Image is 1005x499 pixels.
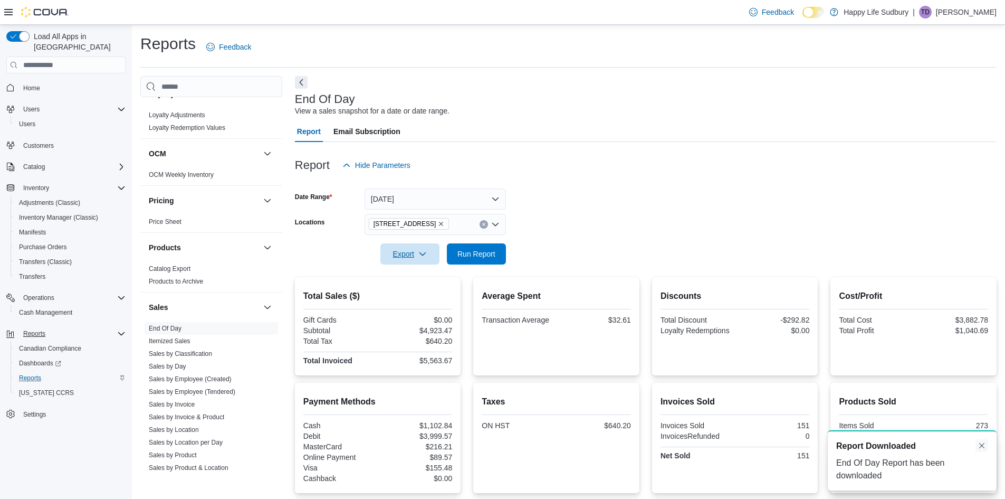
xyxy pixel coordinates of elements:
[482,396,631,408] h2: Taxes
[303,396,453,408] h2: Payment Methods
[149,218,181,225] a: Price Sheet
[149,451,197,459] a: Sales by Product
[839,396,988,408] h2: Products Sold
[21,7,69,17] img: Cova
[745,2,798,23] a: Feedback
[303,421,376,430] div: Cash
[261,147,274,160] button: OCM
[844,6,908,18] p: Happy Life Sudbury
[15,226,50,239] a: Manifests
[19,81,126,94] span: Home
[913,6,915,18] p: |
[15,256,126,268] span: Transfers (Classic)
[303,453,376,462] div: Online Payment
[140,33,196,54] h1: Reports
[6,76,126,449] nav: Complex example
[149,324,181,333] span: End Of Day
[2,181,130,195] button: Inventory
[836,457,988,482] div: End Of Day Report has been downloaded
[15,372,126,384] span: Reports
[380,464,452,472] div: $155.48
[447,243,506,265] button: Run Report
[482,421,554,430] div: ON HST
[149,278,203,285] a: Products to Archive
[140,109,282,138] div: Loyalty
[661,396,810,408] h2: Invoices Sold
[15,241,71,253] a: Purchase Orders
[380,432,452,440] div: $3,999.57
[303,432,376,440] div: Debit
[438,221,444,227] button: Remove 42 Lakeshore Dr, North Bay from selection in this group
[19,228,46,237] span: Manifests
[380,316,452,324] div: $0.00
[149,375,232,383] a: Sales by Employee (Created)
[19,103,44,116] button: Users
[19,327,50,340] button: Reports
[737,432,809,440] div: 0
[19,258,72,266] span: Transfers (Classic)
[149,413,224,421] a: Sales by Invoice & Product
[11,195,130,210] button: Adjustments (Classic)
[297,121,321,142] span: Report
[19,389,74,397] span: [US_STATE] CCRS
[149,148,259,159] button: OCM
[149,171,214,178] a: OCM Weekly Inventory
[295,93,355,106] h3: End Of Day
[149,218,181,226] span: Price Sheet
[303,290,453,303] h2: Total Sales ($)
[15,357,126,370] span: Dashboards
[369,218,449,230] span: 42 Lakeshore Dr, North Bay
[11,305,130,320] button: Cash Management
[19,308,72,317] span: Cash Management
[839,326,911,335] div: Total Profit
[661,316,733,324] div: Total Discount
[15,118,126,130] span: Users
[355,160,410,171] span: Hide Parameters
[15,306,126,319] span: Cash Management
[19,161,49,173] button: Catalog
[737,316,809,324] div: -$292.82
[380,474,452,483] div: $0.00
[482,316,554,324] div: Transaction Average
[19,182,53,194] button: Inventory
[15,306,76,319] a: Cash Management
[219,42,251,52] span: Feedback
[140,168,282,185] div: OCM
[482,290,631,303] h2: Average Spent
[11,356,130,371] a: Dashboards
[380,442,452,451] div: $216.21
[11,255,130,269] button: Transfers (Classic)
[23,105,40,114] span: Users
[149,277,203,286] span: Products to Archive
[737,451,809,460] div: 151
[261,194,274,207] button: Pricing
[149,195,174,206] h3: Pricing
[661,451,691,460] strong: Net Sold
[19,327,126,340] span: Reports
[380,326,452,335] div: $4,923.47
[295,76,308,89] button: Next
[333,121,400,142] span: Email Subscription
[19,408,126,421] span: Settings
[374,219,436,229] span: [STREET_ADDRESS]
[149,111,205,119] a: Loyalty Adjustments
[295,193,332,201] label: Date Range
[380,243,439,265] button: Export
[11,341,130,356] button: Canadian Compliance
[15,256,76,268] a: Transfers (Classic)
[15,387,78,399] a: [US_STATE] CCRS
[2,407,130,422] button: Settings
[303,356,352,365] strong: Total Invoiced
[23,294,54,302] span: Operations
[15,270,126,283] span: Transfers
[380,337,452,345] div: $640.20
[303,464,376,472] div: Visa
[149,337,190,345] a: Itemized Sales
[295,106,449,117] div: View a sales snapshot for a date or date range.
[19,103,126,116] span: Users
[2,80,130,95] button: Home
[149,148,166,159] h3: OCM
